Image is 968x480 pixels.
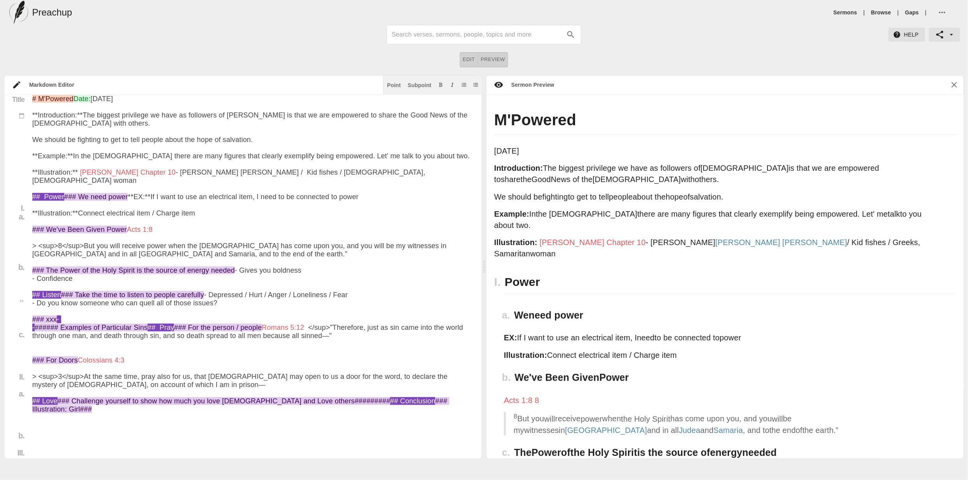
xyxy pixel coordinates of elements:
span: Help [895,30,919,40]
button: Edit [460,52,478,67]
span: [DEMOGRAPHIC_DATA] [593,175,681,184]
iframe: Drift Widget Chat Controller [929,441,959,471]
span: Samaria [713,426,743,434]
span: the [DEMOGRAPHIC_DATA] [536,210,637,218]
h3: c . [494,447,514,459]
div: Subpoint [408,82,431,88]
span: Preview [481,55,505,64]
span: people [609,193,633,201]
a: Gaps [905,9,919,16]
button: search [562,26,579,43]
h3: b . [494,371,515,384]
span: need [529,310,552,321]
div: b. [12,263,25,271]
h2: I. [494,270,505,294]
button: Help [889,28,925,42]
span: others [695,175,717,184]
div: Point [387,82,401,88]
span: talk [888,210,900,218]
div: c. [12,331,25,338]
p: The biggest privilege we have as followers of is that we are empowered to the News of the with . [494,163,938,185]
div: a. [12,213,25,221]
div: a. [12,390,25,398]
h1: M'Powered [494,110,956,135]
p: In there are many figures that clearly exemplify being empowered. Let' me to you about two. [494,208,938,231]
span: Good [532,175,551,184]
p: - [PERSON_NAME] / Kid fishes / Greeks, Samaritan [494,237,938,259]
p: Connect electrical item / Charge item [504,350,938,361]
li: | [894,9,902,16]
strong: Illustration: [504,351,547,359]
h3: We've Been Given [515,371,956,384]
button: Add ordered list [460,81,468,89]
button: Insert point [385,81,402,89]
span: power [720,333,741,342]
span: the earth [803,426,834,434]
span: [PERSON_NAME] [715,238,780,247]
div: I. [12,204,25,212]
span: Acts 1:8 8 [504,396,539,405]
span: will [544,415,555,423]
div: II. [12,373,25,381]
button: Add unordered list [472,81,480,89]
span: energy [710,447,743,458]
button: Add italic text [449,81,456,89]
div: text alignment [460,52,509,67]
h5: Preachup [32,6,72,19]
div: Title [4,95,32,112]
span: hope [666,193,683,201]
span: fighting [542,193,568,201]
li: | [922,9,930,16]
span: [DEMOGRAPHIC_DATA] [700,164,788,172]
div: III. [12,449,25,457]
span: [PERSON_NAME] Chapter 10 [540,238,646,247]
span: power [554,310,583,321]
span: the end [769,426,796,434]
h3: We [514,309,956,321]
button: Add bold text [437,81,445,89]
span: the Holy Spirit [621,415,671,423]
span: Power [599,372,629,383]
span: [GEOGRAPHIC_DATA] [565,426,647,434]
button: Subpoint [406,81,433,89]
div: Markdown Editor [21,81,383,89]
span: Example [494,210,526,218]
span: power [581,415,602,423]
span: Judea [679,426,700,434]
span: woman [530,249,556,258]
span: Edit [463,55,475,64]
span: Power [532,447,561,458]
a: Browse [871,9,891,16]
button: Preview [478,52,509,67]
p: [DATE] [494,145,938,157]
div: Sermon Preview [503,81,554,89]
span: need [637,333,655,342]
sup: 8 [514,413,517,420]
span: salvation [690,193,721,201]
p: But you receive when has come upon you, and you be my in and in all and , and to of .” [514,412,931,436]
span: the Holy Spirit [570,447,637,458]
input: Search sermons [392,28,562,41]
h3: The of is the source of needed [514,447,956,459]
span: will [772,415,783,423]
p: If I want to use an electrical item, I to be connected to [504,332,938,343]
span: [PERSON_NAME] [782,238,847,247]
span: witnesses [524,426,559,434]
strong: EX: [504,333,517,342]
strong: : [494,210,529,218]
img: preachup-logo.png [9,1,28,24]
p: We should be to get to tell about the of . [494,191,938,203]
a: Sermons [834,9,857,16]
strong: Illustration: [494,238,537,247]
h3: a . [494,309,514,321]
span: Power [505,275,540,288]
strong: Introduction: [494,164,543,172]
span: share [501,175,521,184]
li: | [861,9,868,16]
div: b. [12,432,25,440]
